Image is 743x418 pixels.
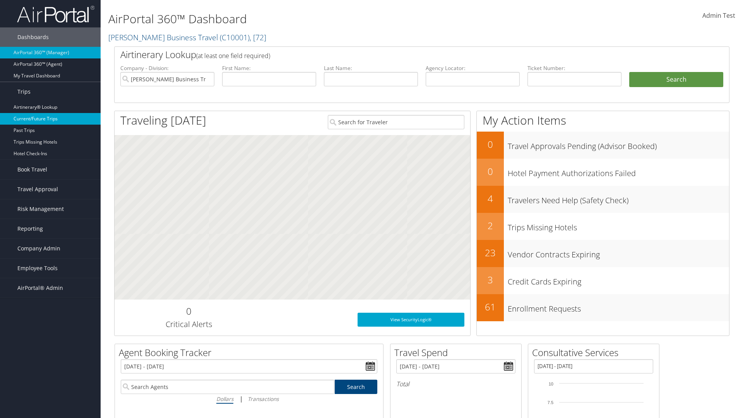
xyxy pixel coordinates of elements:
span: (at least one field required) [196,51,270,60]
i: Transactions [248,395,279,403]
h1: My Action Items [477,112,729,128]
span: ( C10001 ) [220,32,250,43]
h2: 0 [477,165,504,178]
h2: 2 [477,219,504,232]
span: Risk Management [17,199,64,219]
h2: 4 [477,192,504,205]
h3: Credit Cards Expiring [508,272,729,287]
a: Search [335,380,378,394]
div: | [121,394,377,404]
i: Dollars [216,395,233,403]
span: , [ 72 ] [250,32,266,43]
a: 0Travel Approvals Pending (Advisor Booked) [477,132,729,159]
label: Ticket Number: [527,64,621,72]
h2: 61 [477,300,504,313]
a: 0Hotel Payment Authorizations Failed [477,159,729,186]
span: Trips [17,82,31,101]
tspan: 10 [549,382,553,386]
h2: Consultative Services [532,346,659,359]
h3: Travel Approvals Pending (Advisor Booked) [508,137,729,152]
img: airportal-logo.png [17,5,94,23]
tspan: 7.5 [548,400,553,405]
label: Agency Locator: [426,64,520,72]
h3: Trips Missing Hotels [508,218,729,233]
a: 23Vendor Contracts Expiring [477,240,729,267]
span: Book Travel [17,160,47,179]
span: Reporting [17,219,43,238]
h2: Agent Booking Tracker [119,346,383,359]
span: Travel Approval [17,180,58,199]
h2: 0 [477,138,504,151]
a: [PERSON_NAME] Business Travel [108,32,266,43]
a: 61Enrollment Requests [477,294,729,321]
h2: 3 [477,273,504,286]
span: Company Admin [17,239,60,258]
h6: Total [396,380,515,388]
a: 4Travelers Need Help (Safety Check) [477,186,729,213]
h3: Hotel Payment Authorizations Failed [508,164,729,179]
label: Company - Division: [120,64,214,72]
label: First Name: [222,64,316,72]
input: Search Agents [121,380,334,394]
a: 3Credit Cards Expiring [477,267,729,294]
a: View SecurityLogic® [358,313,464,327]
button: Search [629,72,723,87]
span: Dashboards [17,27,49,47]
a: Admin Test [702,4,735,28]
h1: AirPortal 360™ Dashboard [108,11,526,27]
label: Last Name: [324,64,418,72]
h3: Critical Alerts [120,319,257,330]
span: AirPortal® Admin [17,278,63,298]
input: Search for Traveler [328,115,464,129]
span: Admin Test [702,11,735,20]
h3: Enrollment Requests [508,300,729,314]
h1: Traveling [DATE] [120,112,206,128]
span: Employee Tools [17,259,58,278]
h2: 23 [477,246,504,259]
a: 2Trips Missing Hotels [477,213,729,240]
h2: Airtinerary Lookup [120,48,672,61]
h2: 0 [120,305,257,318]
h3: Travelers Need Help (Safety Check) [508,191,729,206]
h2: Travel Spend [394,346,521,359]
h3: Vendor Contracts Expiring [508,245,729,260]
